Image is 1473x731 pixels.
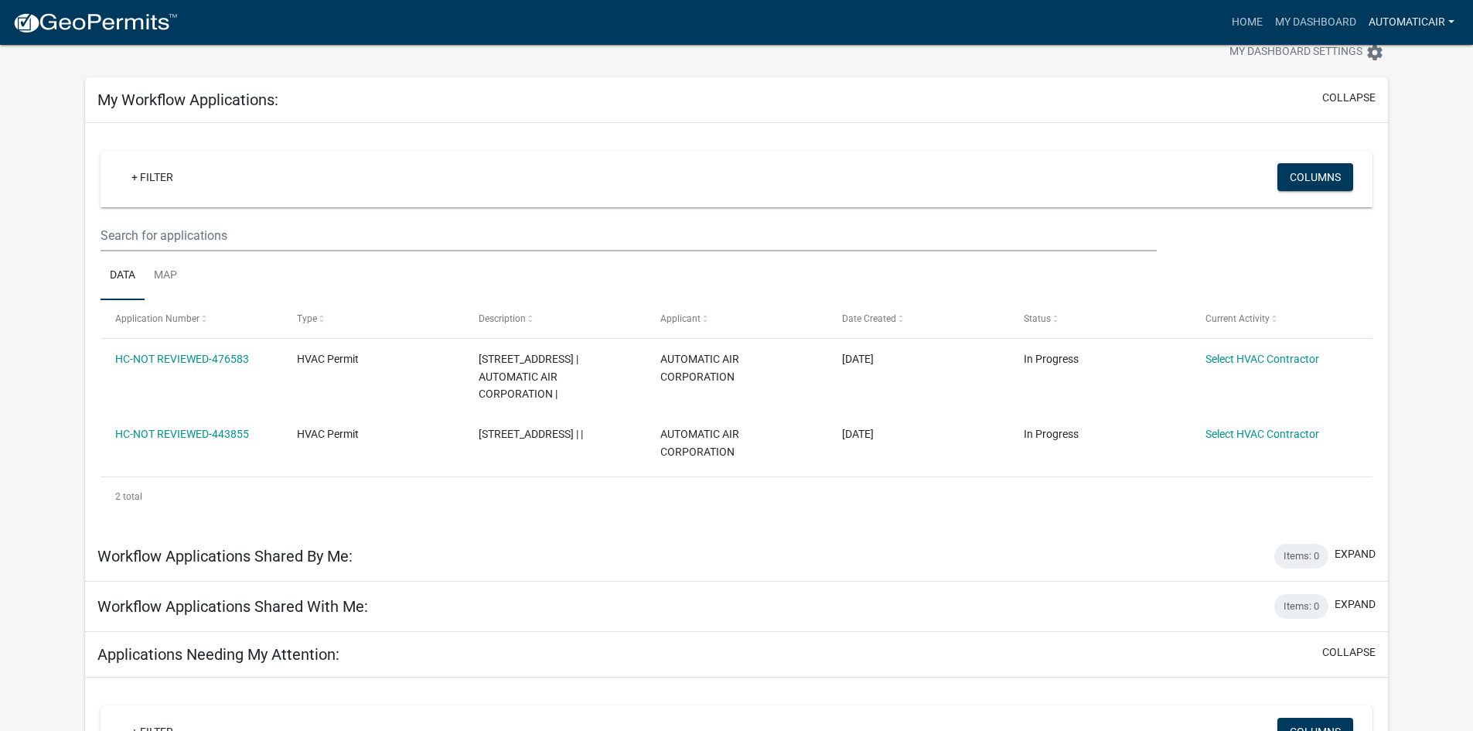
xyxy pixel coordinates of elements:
div: 2 total [101,477,1372,516]
span: Description [479,313,526,324]
span: AUTOMATIC AIR CORPORATION [660,428,739,458]
div: Items: 0 [1274,544,1328,569]
datatable-header-cell: Current Activity [1190,300,1372,337]
h5: Applications Needing My Attention: [97,645,339,664]
span: Date Created [842,313,896,324]
button: My Dashboard Settingssettings [1217,37,1396,67]
a: Data [101,251,145,301]
button: expand [1335,596,1376,613]
a: HC-NOT REVIEWED-443855 [115,428,249,440]
a: AUTOMATICAIR [1362,8,1461,37]
span: In Progress [1024,353,1079,365]
a: Map [145,251,186,301]
datatable-header-cell: Applicant [646,300,827,337]
datatable-header-cell: Type [282,300,464,337]
a: HC-NOT REVIEWED-476583 [115,353,249,365]
span: Type [297,313,317,324]
span: Application Number [115,313,199,324]
span: HVAC Permit [297,353,359,365]
datatable-header-cell: Description [464,300,646,337]
span: Status [1024,313,1051,324]
a: Select HVAC Contractor [1205,428,1319,440]
a: My Dashboard [1269,8,1362,37]
span: 07/01/2025 [842,428,874,440]
span: HVAC Permit [297,428,359,440]
div: Items: 0 [1274,594,1328,619]
button: Columns [1277,163,1353,191]
div: collapse [85,123,1388,531]
span: 900 MARKET ST | AUTOMATIC AIR CORPORATION | [479,353,578,401]
datatable-header-cell: Date Created [827,300,1009,337]
datatable-header-cell: Application Number [101,300,282,337]
datatable-header-cell: Status [1008,300,1190,337]
button: collapse [1322,90,1376,106]
input: Search for applications [101,220,1156,251]
button: collapse [1322,644,1376,661]
span: 09/10/2025 [842,353,874,365]
i: settings [1366,43,1384,62]
span: AUTOMATIC AIR CORPORATION [660,353,739,383]
a: Home [1226,8,1269,37]
span: Current Activity [1205,313,1270,324]
button: expand [1335,546,1376,562]
span: Applicant [660,313,701,324]
a: + Filter [119,163,186,191]
h5: Workflow Applications Shared By Me: [97,547,353,565]
h5: Workflow Applications Shared With Me: [97,597,368,616]
a: Select HVAC Contractor [1205,353,1319,365]
span: In Progress [1024,428,1079,440]
h5: My Workflow Applications: [97,91,278,109]
span: 6705 ANTHEM DRIVE | | [479,428,583,440]
span: My Dashboard Settings [1229,43,1362,62]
